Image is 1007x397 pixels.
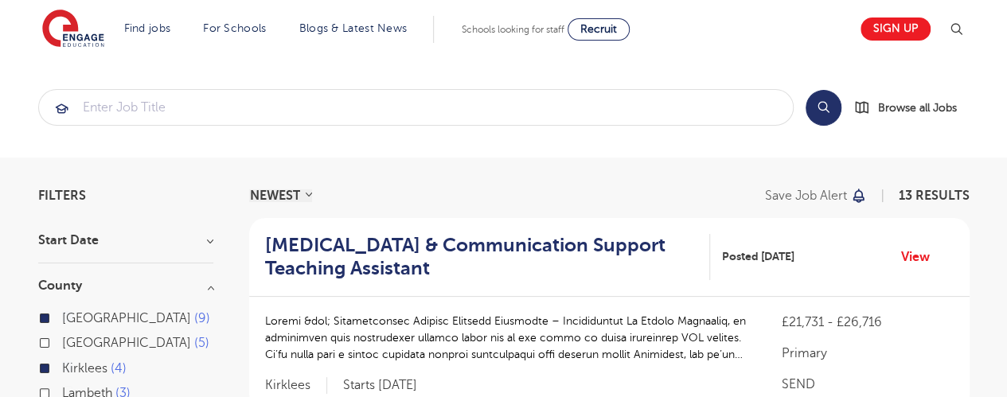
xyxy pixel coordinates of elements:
a: View [901,247,942,267]
span: 5 [194,336,209,350]
p: Primary [781,344,953,363]
span: [GEOGRAPHIC_DATA] [62,311,191,325]
img: Engage Education [42,10,104,49]
input: Submit [39,90,793,125]
p: £21,731 - £26,716 [781,313,953,332]
input: [GEOGRAPHIC_DATA] 9 [62,311,72,321]
input: Lambeth 3 [62,386,72,396]
a: Find jobs [124,22,171,34]
a: [MEDICAL_DATA] & Communication Support Teaching Assistant [265,234,710,280]
h3: County [38,279,213,292]
a: Browse all Jobs [854,99,970,117]
span: Filters [38,189,86,202]
span: Schools looking for staff [462,24,564,35]
p: Save job alert [765,189,847,202]
a: Recruit [568,18,630,41]
a: Sign up [861,18,931,41]
div: Submit [38,89,794,126]
p: Starts [DATE] [343,377,417,394]
h3: Start Date [38,234,213,247]
span: 4 [111,361,127,376]
input: Kirklees 4 [62,361,72,372]
span: Recruit [580,23,617,35]
span: Browse all Jobs [878,99,957,117]
p: SEND [781,375,953,394]
span: Kirklees [265,377,327,394]
span: 13 RESULTS [899,189,970,203]
button: Save job alert [765,189,868,202]
span: 9 [194,311,210,325]
button: Search [806,90,841,126]
h2: [MEDICAL_DATA] & Communication Support Teaching Assistant [265,234,697,280]
span: Posted [DATE] [722,248,794,265]
input: [GEOGRAPHIC_DATA] 5 [62,336,72,346]
p: Loremi &dol; Sitametconsec Adipisc Elitsedd Eiusmodte – Incididuntut La Etdolo Magnaaliq, en admi... [265,313,750,363]
a: Blogs & Latest News [299,22,408,34]
a: For Schools [203,22,266,34]
span: [GEOGRAPHIC_DATA] [62,336,191,350]
span: Kirklees [62,361,107,376]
